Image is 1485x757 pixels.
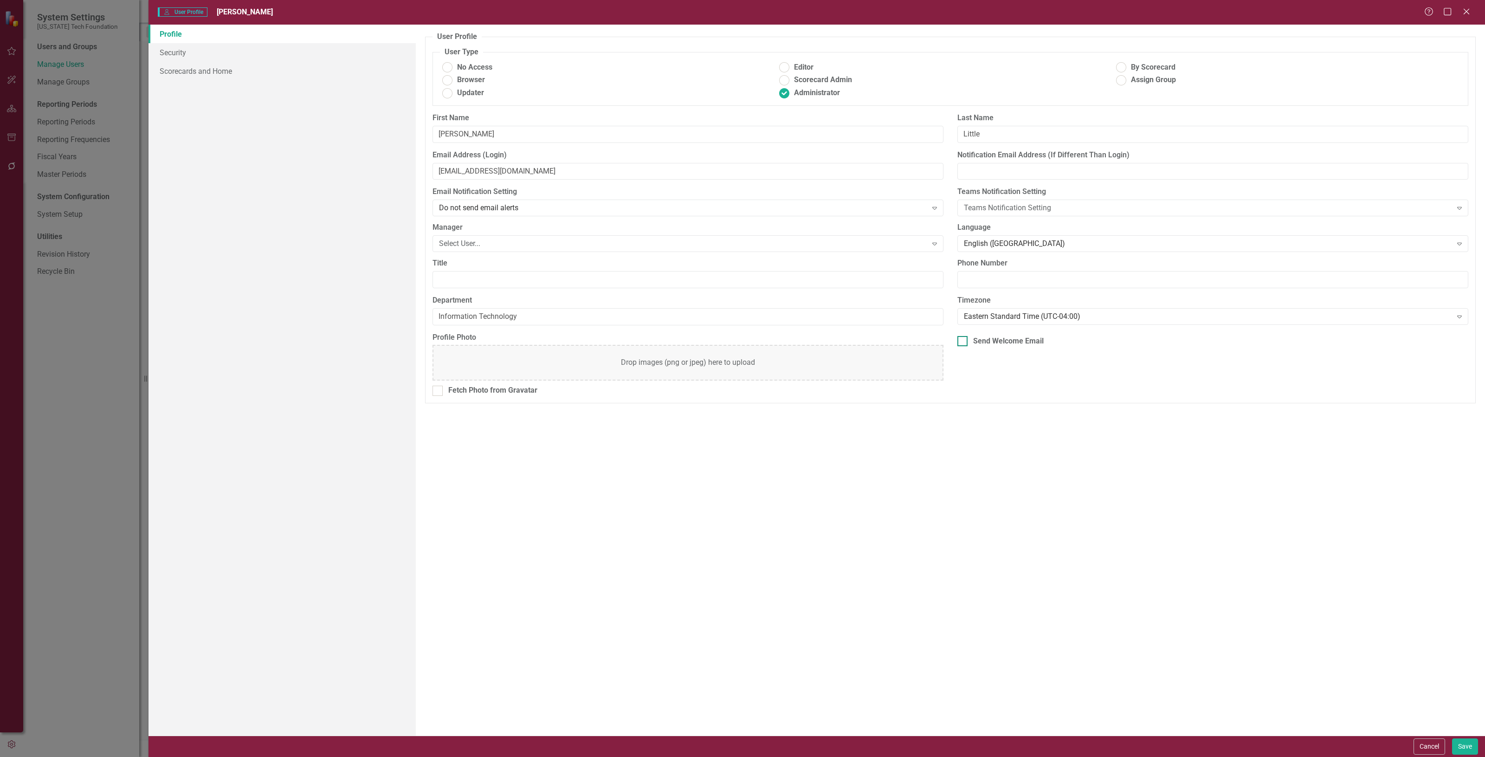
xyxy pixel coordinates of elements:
label: Timezone [957,295,1468,306]
label: Last Name [957,113,1468,123]
span: Administrator [794,88,840,98]
div: Do not send email alerts [439,203,927,214]
span: Browser [457,75,485,85]
a: Security [148,43,416,62]
button: Save [1452,738,1478,755]
button: Cancel [1414,738,1445,755]
span: Scorecard Admin [794,75,852,85]
label: Manager [433,222,943,233]
div: Teams Notification Setting [964,203,1452,214]
div: Fetch Photo from Gravatar [448,385,537,396]
div: Send Welcome Email [973,336,1044,347]
label: Notification Email Address (If Different Than Login) [957,150,1468,161]
legend: User Type [440,47,483,58]
a: Scorecards and Home [148,62,416,80]
label: First Name [433,113,943,123]
div: Drop images (png or jpeg) here to upload [621,357,755,368]
div: Select User... [439,239,927,249]
legend: User Profile [433,32,482,42]
label: Language [957,222,1468,233]
span: Updater [457,88,484,98]
span: User Profile [158,7,207,17]
a: Profile [148,25,416,43]
label: Phone Number [957,258,1468,269]
label: Email Address (Login) [433,150,943,161]
div: Eastern Standard Time (UTC-04:00) [964,311,1452,322]
span: Assign Group [1131,75,1176,85]
span: Editor [794,62,814,73]
span: No Access [457,62,492,73]
div: English ([GEOGRAPHIC_DATA]) [964,239,1452,249]
span: [PERSON_NAME] [217,7,273,16]
label: Department [433,295,943,306]
label: Profile Photo [433,332,943,343]
label: Email Notification Setting [433,187,943,197]
label: Teams Notification Setting [957,187,1468,197]
label: Title [433,258,943,269]
span: By Scorecard [1131,62,1175,73]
